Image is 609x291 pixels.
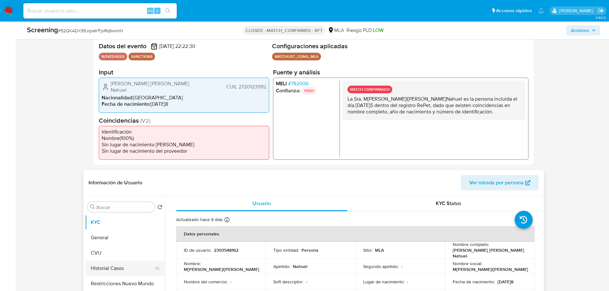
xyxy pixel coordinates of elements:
[559,8,595,14] p: nicolas.tyrkiel@mercadolibre.com
[453,247,525,259] p: [PERSON_NAME] [PERSON_NAME] Nahuel
[453,241,489,247] p: Nombre completo :
[85,261,160,276] button: Historial Casos
[97,204,152,210] input: Buscar
[27,25,58,35] b: Screening
[407,279,408,285] p: -
[230,279,231,285] p: -
[273,247,299,253] p: Tipo entidad :
[85,245,165,261] button: CVU
[176,217,223,223] p: Actualizado hace 9 días
[571,25,589,35] span: Acciones
[375,247,384,253] p: MLA
[90,204,95,210] button: Buscar
[566,25,600,35] button: Acciones
[85,215,165,230] button: KYC
[58,27,123,34] span: # 52QKADX95JqoeYFjoRq6xkmN
[157,204,162,211] button: Volver al orden por defecto
[293,264,307,269] p: Nahuel
[148,8,153,14] span: Alt
[243,26,325,35] p: CLOSED - MATCH_CONFIRMED - RFT
[156,8,158,14] span: s
[253,200,271,207] span: Usuario
[401,264,402,269] p: -
[347,27,384,34] span: Riesgo PLD:
[461,175,539,190] button: Ver mirada por persona
[497,279,513,285] p: [DATE]8
[597,7,604,14] a: Salir
[89,180,142,186] h1: Información de Usuario
[184,261,201,266] p: Nombre :
[538,8,544,13] a: Notificaciones
[596,15,606,20] span: 3.163.0
[184,247,211,253] p: ID de usuario :
[328,27,344,34] div: MLA
[306,279,307,285] p: -
[373,27,384,34] span: LOW
[176,226,535,241] th: Datos personales
[453,261,482,266] p: Nombre social :
[85,230,165,245] button: General
[214,247,238,253] p: 2393548162
[436,200,461,207] span: KYC Status
[273,264,290,269] p: Apellido :
[273,279,303,285] p: Soft descriptor :
[453,279,495,285] p: Fecha de nacimiento :
[453,266,528,272] p: M[PERSON_NAME]I[PERSON_NAME]
[184,266,259,272] p: M[PERSON_NAME]I[PERSON_NAME]
[363,279,404,285] p: Lugar de nacimiento :
[161,6,174,15] button: search-icon
[496,7,532,14] span: Accesos rápidos
[301,247,318,253] p: Persona
[363,247,372,253] p: Sitio :
[363,264,399,269] p: Segundo apellido :
[184,279,228,285] p: Nombre del comercio :
[469,175,524,190] span: Ver mirada por persona
[23,7,177,15] input: Buscar usuario o caso...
